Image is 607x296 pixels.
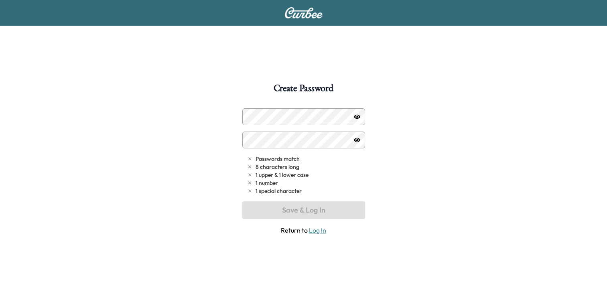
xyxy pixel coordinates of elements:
[256,171,309,179] span: 1 upper & 1 lower case
[256,179,278,187] span: 1 number
[256,163,299,171] span: 8 characters long
[274,83,333,97] h1: Create Password
[256,155,300,163] span: Passwords match
[284,7,323,18] img: Curbee Logo
[256,187,302,195] span: 1 special character
[309,226,326,234] a: Log In
[242,225,365,235] span: Return to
